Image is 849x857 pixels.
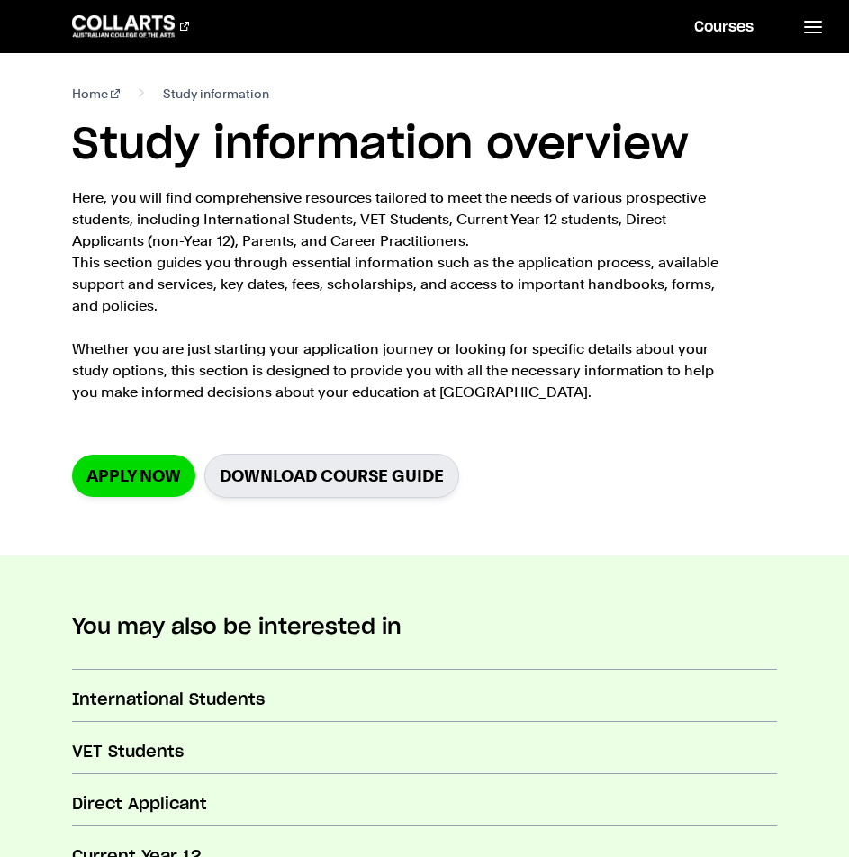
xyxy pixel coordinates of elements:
[72,689,777,712] h3: International Students
[163,83,269,104] span: Study information
[72,187,729,403] p: Here, you will find comprehensive resources tailored to meet the needs of various prospective stu...
[72,15,189,37] div: Go to homepage
[72,83,120,104] a: Home
[72,671,777,723] a: International Students
[72,793,777,816] h3: Direct Applicant
[72,613,402,642] h2: You may also be interested in
[72,775,777,827] a: Direct Applicant
[72,455,195,497] a: Apply Now
[204,454,459,498] a: Download Course Guide
[72,119,777,173] h1: Study information overview
[72,741,777,764] h3: VET Students
[72,723,777,775] a: VET Students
